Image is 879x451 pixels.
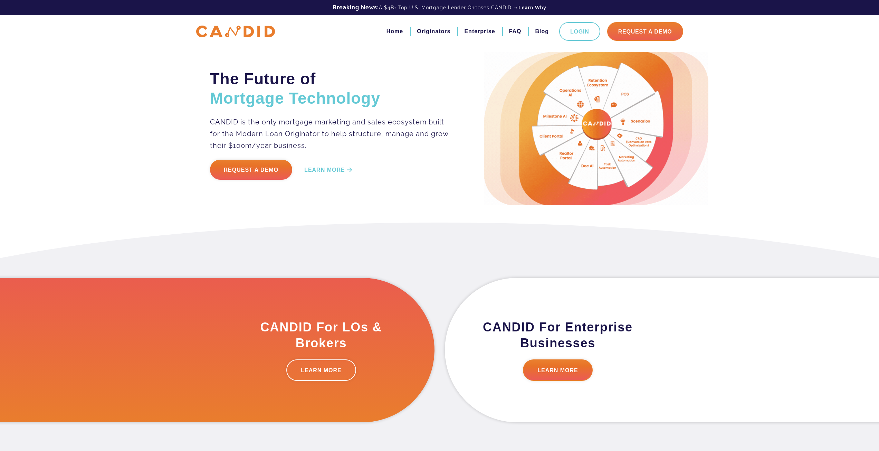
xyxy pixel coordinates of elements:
[386,26,403,37] a: Home
[210,160,293,180] a: Request a Demo
[210,116,449,151] p: CANDID is the only mortgage marketing and sales ecosystem built for the Modern Loan Originator to...
[518,4,546,11] a: Learn Why
[286,359,356,381] a: LEARN MORE
[243,319,400,351] h3: CANDID For LOs & Brokers
[535,26,549,37] a: Blog
[479,319,637,351] h3: CANDID For Enterprise Businesses
[509,26,522,37] a: FAQ
[523,359,593,381] a: LEARN MORE
[607,22,683,41] a: Request A Demo
[304,166,354,174] a: LEARN MORE
[559,22,600,41] a: Login
[333,4,379,11] b: Breaking News:
[417,26,450,37] a: Originators
[196,26,275,38] img: CANDID APP
[484,52,708,205] img: Candid Hero Image
[210,69,449,108] h2: The Future of
[210,89,381,107] span: Mortgage Technology
[464,26,495,37] a: Enterprise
